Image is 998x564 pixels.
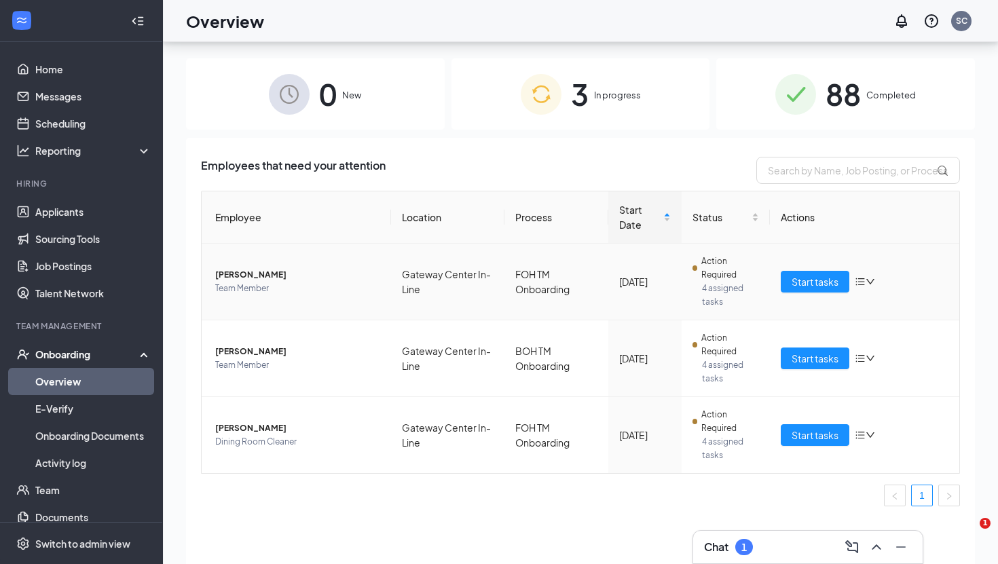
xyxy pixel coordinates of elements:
[923,13,940,29] svg: QuestionInfo
[702,358,759,386] span: 4 assigned tasks
[16,347,30,361] svg: UserCheck
[980,518,991,529] span: 1
[391,191,504,244] th: Location
[391,244,504,320] td: Gateway Center In-Line
[770,191,959,244] th: Actions
[35,56,151,83] a: Home
[16,144,30,157] svg: Analysis
[594,88,641,102] span: In progress
[792,274,838,289] span: Start tasks
[893,13,910,29] svg: Notifications
[35,537,130,550] div: Switch to admin view
[201,157,386,184] span: Employees that need your attention
[866,88,916,102] span: Completed
[855,276,866,287] span: bars
[391,397,504,473] td: Gateway Center In-Line
[952,518,984,550] iframe: Intercom live chat
[35,280,151,307] a: Talent Network
[701,255,759,282] span: Action Required
[619,428,671,443] div: [DATE]
[911,485,933,506] li: 1
[35,449,151,476] a: Activity log
[35,476,151,504] a: Team
[504,320,609,397] td: BOH TM Onboarding
[35,368,151,395] a: Overview
[16,537,30,550] svg: Settings
[215,345,380,358] span: [PERSON_NAME]
[619,351,671,366] div: [DATE]
[938,485,960,506] li: Next Page
[855,353,866,364] span: bars
[35,83,151,110] a: Messages
[781,424,849,446] button: Start tasks
[781,347,849,369] button: Start tasks
[741,542,747,553] div: 1
[756,157,960,184] input: Search by Name, Job Posting, or Process
[619,274,671,289] div: [DATE]
[35,198,151,225] a: Applicants
[890,536,912,558] button: Minimize
[215,435,380,449] span: Dining Room Cleaner
[35,110,151,137] a: Scheduling
[131,14,145,28] svg: Collapse
[702,282,759,309] span: 4 assigned tasks
[215,268,380,282] span: [PERSON_NAME]
[826,71,861,117] span: 88
[893,539,909,555] svg: Minimize
[866,430,875,440] span: down
[866,354,875,363] span: down
[504,244,609,320] td: FOH TM Onboarding
[855,430,866,440] span: bars
[391,320,504,397] td: Gateway Center In-Line
[571,71,589,117] span: 3
[35,347,140,361] div: Onboarding
[702,435,759,462] span: 4 assigned tasks
[16,178,149,189] div: Hiring
[35,225,151,252] a: Sourcing Tools
[215,358,380,372] span: Team Member
[319,71,337,117] span: 0
[884,485,906,506] li: Previous Page
[35,252,151,280] a: Job Postings
[841,536,863,558] button: ComposeMessage
[704,540,728,554] h3: Chat
[868,539,885,555] svg: ChevronUp
[792,351,838,366] span: Start tasks
[215,282,380,295] span: Team Member
[202,191,391,244] th: Employee
[35,504,151,531] a: Documents
[866,536,887,558] button: ChevronUp
[701,408,759,435] span: Action Required
[938,485,960,506] button: right
[16,320,149,332] div: Team Management
[701,331,759,358] span: Action Required
[956,15,967,26] div: SC
[945,492,953,500] span: right
[884,485,906,506] button: left
[215,421,380,435] span: [PERSON_NAME]
[15,14,29,27] svg: WorkstreamLogo
[504,191,609,244] th: Process
[682,191,770,244] th: Status
[186,10,264,33] h1: Overview
[844,539,860,555] svg: ComposeMessage
[866,277,875,286] span: down
[504,397,609,473] td: FOH TM Onboarding
[781,271,849,293] button: Start tasks
[619,202,661,232] span: Start Date
[35,395,151,422] a: E-Verify
[35,144,152,157] div: Reporting
[342,88,361,102] span: New
[35,422,151,449] a: Onboarding Documents
[891,492,899,500] span: left
[792,428,838,443] span: Start tasks
[692,210,749,225] span: Status
[912,485,932,506] a: 1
